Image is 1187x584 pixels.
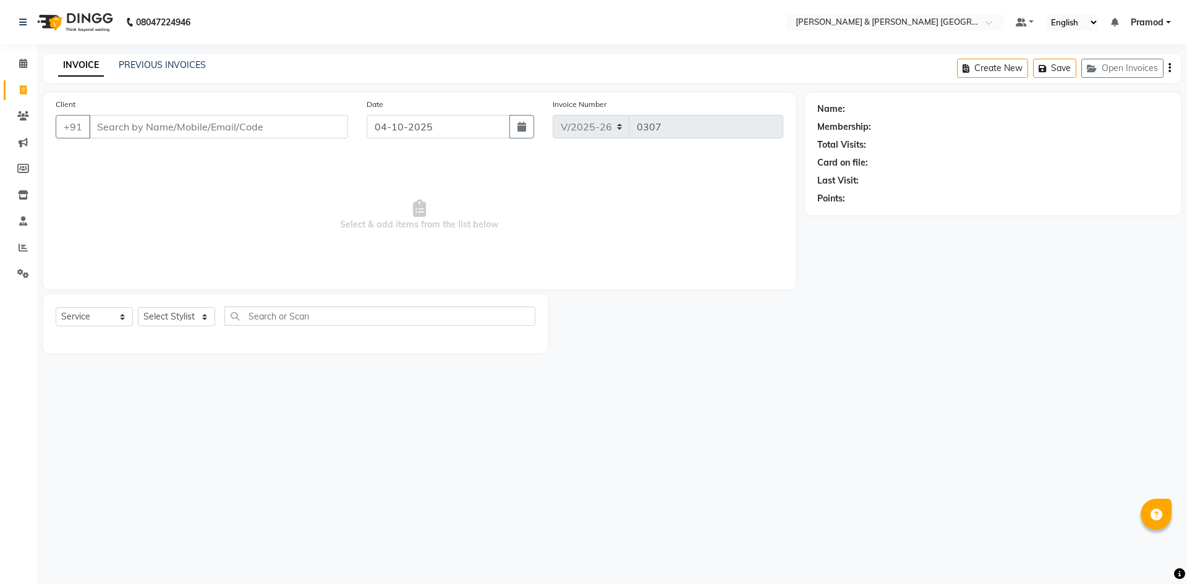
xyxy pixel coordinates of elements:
[224,307,535,326] input: Search or Scan
[817,174,859,187] div: Last Visit:
[56,99,75,110] label: Client
[817,121,871,133] div: Membership:
[56,115,90,138] button: +91
[817,192,845,205] div: Points:
[1081,59,1164,78] button: Open Invoices
[817,156,868,169] div: Card on file:
[1131,16,1164,29] span: Pramod
[367,99,383,110] label: Date
[136,5,190,40] b: 08047224946
[1135,535,1175,572] iframe: chat widget
[119,59,206,70] a: PREVIOUS INVOICES
[1033,59,1076,78] button: Save
[817,103,845,116] div: Name:
[56,153,783,277] span: Select & add items from the list below
[58,54,104,77] a: INVOICE
[817,138,866,151] div: Total Visits:
[32,5,116,40] img: logo
[553,99,606,110] label: Invoice Number
[89,115,348,138] input: Search by Name/Mobile/Email/Code
[957,59,1028,78] button: Create New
